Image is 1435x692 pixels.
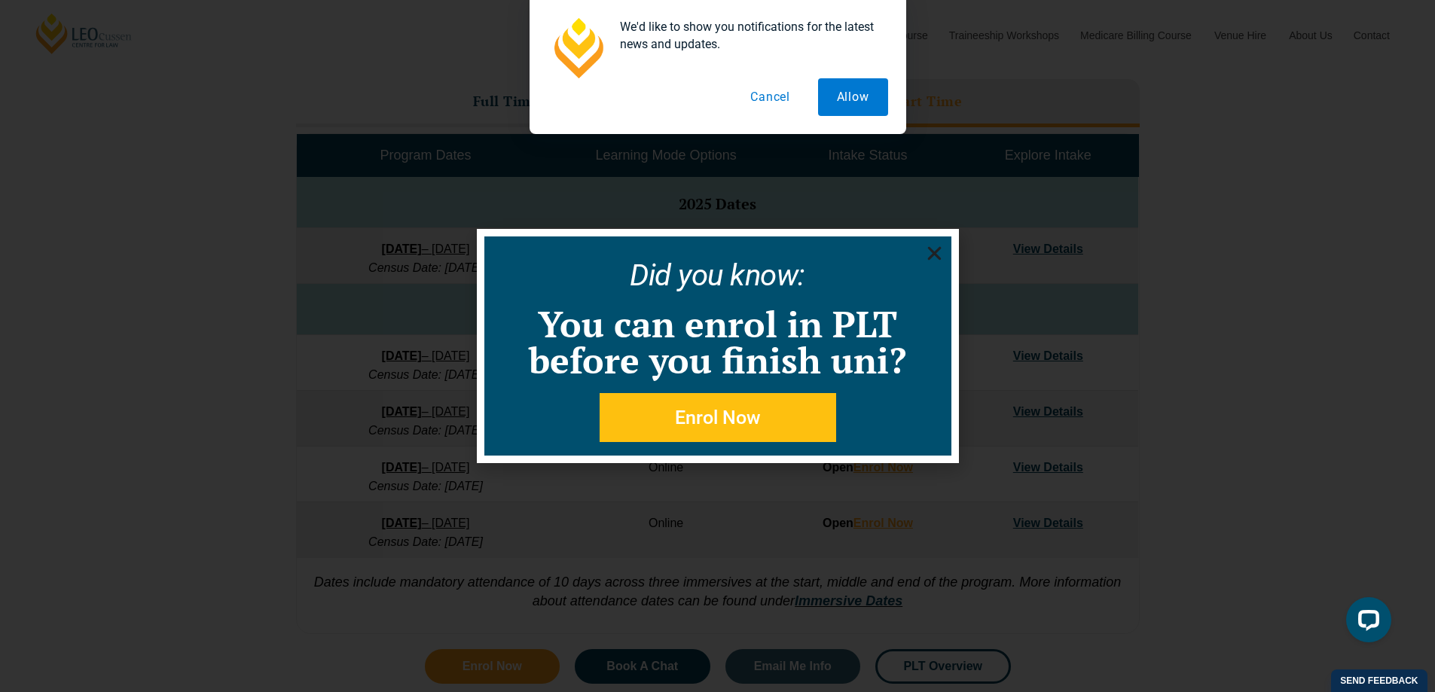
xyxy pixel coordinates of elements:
span: Enrol Now [675,408,761,427]
a: You can enrol in PLT before you finish uni? [529,300,906,384]
iframe: LiveChat chat widget [1334,591,1397,654]
button: Cancel [731,78,809,116]
a: Enrol Now [600,393,836,442]
button: Allow [818,78,888,116]
img: notification icon [548,18,608,78]
a: Close [925,244,944,263]
div: We'd like to show you notifications for the latest news and updates. [608,18,888,53]
a: Did you know: [630,258,805,293]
